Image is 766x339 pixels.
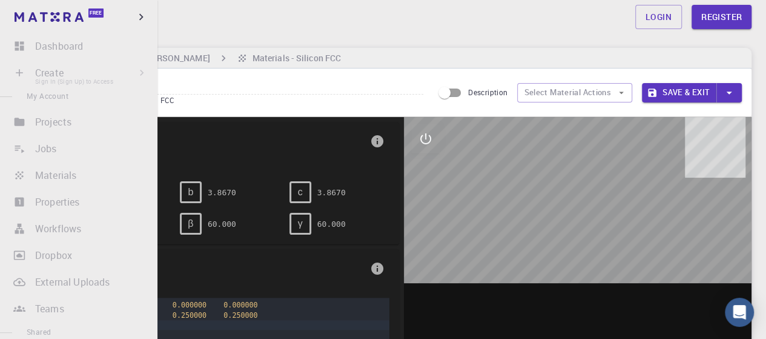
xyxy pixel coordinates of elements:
pre: 3.8670 [208,182,236,203]
span: Description [468,87,507,97]
button: info [365,129,389,153]
span: c [298,187,303,198]
a: Login [635,5,682,29]
span: Shared [27,327,51,337]
img: logo [15,12,84,22]
pre: 60.000 [317,213,346,235]
pre: 60.000 [208,213,236,235]
span: 0.250000 [173,311,206,320]
span: FCC [70,151,365,162]
div: Open Intercom Messenger [725,298,754,327]
h6: [PERSON_NAME] [139,52,210,65]
button: Select Material Actions [517,83,632,102]
nav: breadcrumb [61,52,343,65]
button: Save & Exit [642,83,716,102]
span: 0.000000 [223,301,257,309]
span: Lattice [70,132,365,151]
span: γ [298,218,303,229]
pre: 3.8670 [317,182,346,203]
button: info [365,257,389,281]
span: 0.250000 [223,311,257,320]
span: b [188,187,193,198]
span: Basis [70,259,365,278]
span: 0.000000 [173,301,206,309]
span: FCC [160,95,179,105]
h6: Materials - Silicon FCC [248,52,341,65]
a: Register [692,5,751,29]
span: My Account [27,91,68,101]
span: β [188,218,193,229]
